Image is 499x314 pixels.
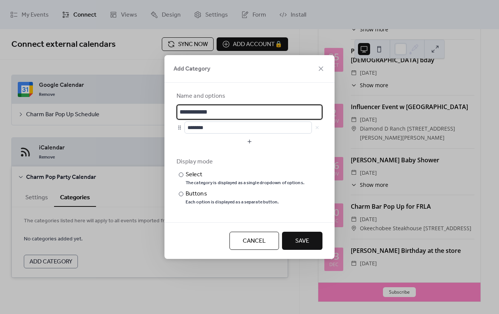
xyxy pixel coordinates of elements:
div: Display mode [177,157,321,166]
div: The category is displayed as a single dropdown of options. [186,180,304,186]
button: Save [282,232,322,250]
div: Each option is displayed as a separate button. [186,199,279,205]
div: Name and options [177,92,321,101]
span: Save [295,237,309,246]
span: Cancel [243,237,266,246]
div: Select [186,170,303,179]
button: Cancel [229,232,279,250]
span: Add Category [174,65,210,74]
div: Buttons [186,189,277,199]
